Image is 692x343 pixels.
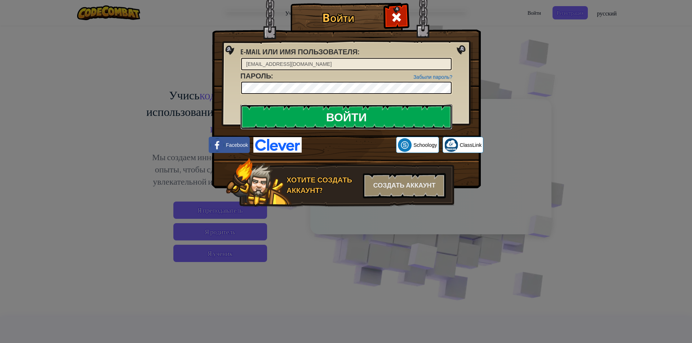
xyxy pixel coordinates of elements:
img: facebook_small.png [210,138,224,152]
h1: Войти [292,11,384,24]
img: clever-logo-blue.png [253,137,302,153]
label: : [240,71,273,81]
iframe: Кнопка "Войти с аккаунтом Google" [302,137,396,153]
div: Создать аккаунт [363,173,446,198]
span: E-mail или имя пользователя [240,47,358,57]
input: Войти [240,104,452,130]
span: Пароль [240,71,271,81]
span: Schoology [413,141,437,149]
div: Хотите создать аккаунт? [287,175,359,195]
img: classlink-logo-small.png [444,138,458,152]
a: Забыли пароль? [413,74,452,80]
label: : [240,47,359,57]
span: ClassLink [460,141,482,149]
span: Facebook [226,141,248,149]
img: schoology.png [398,138,412,152]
